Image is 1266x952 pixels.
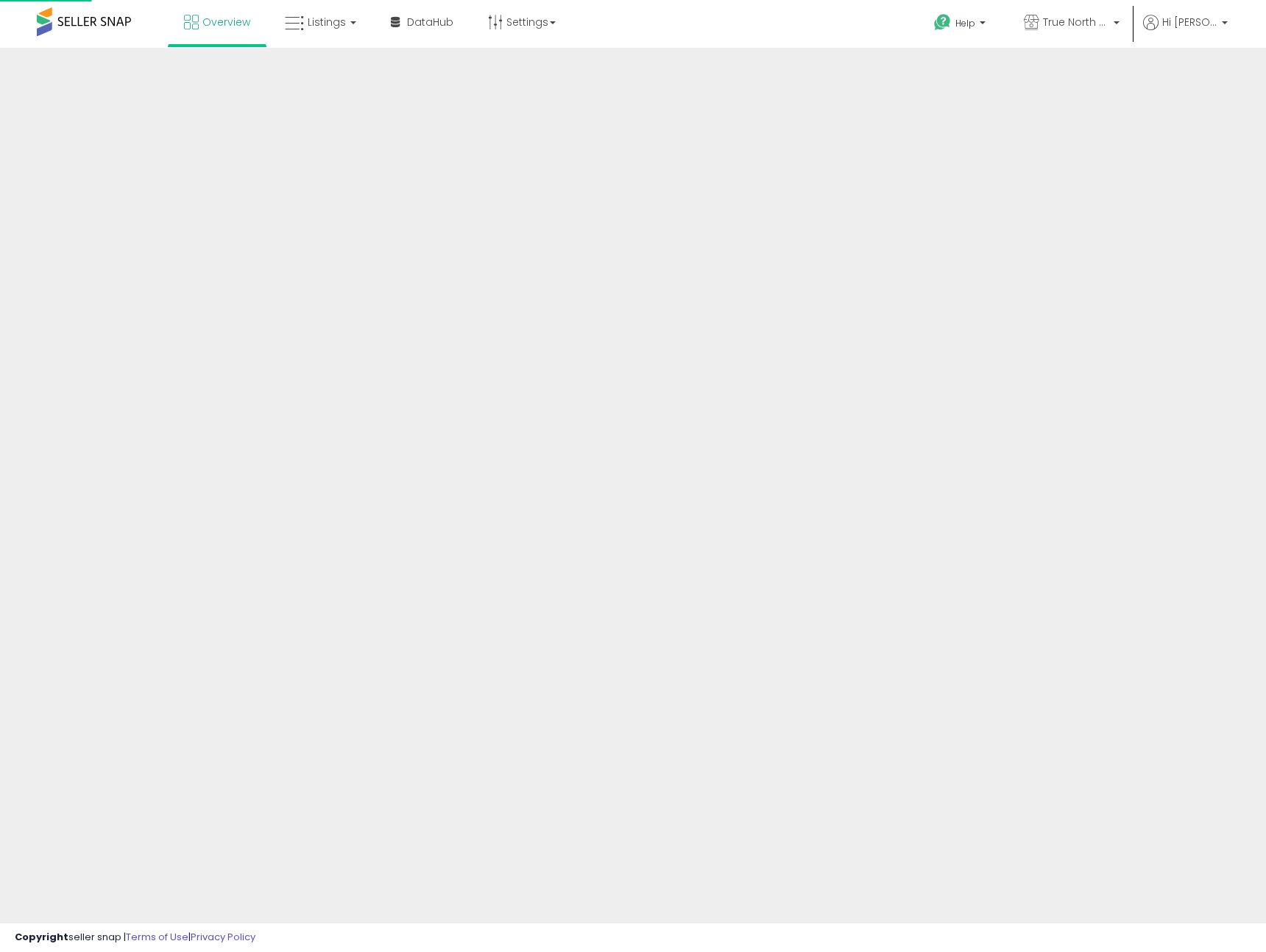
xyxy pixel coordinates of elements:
span: Help [955,17,975,29]
a: Help [922,2,1000,48]
span: Overview [202,15,250,29]
a: Hi [PERSON_NAME] [1143,15,1228,48]
span: Listings [308,15,346,29]
span: DataHub [407,15,453,29]
span: True North Supply & Co. - Walmart [1043,15,1109,29]
i: Get Help [933,13,952,32]
span: Hi [PERSON_NAME] [1162,15,1217,29]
